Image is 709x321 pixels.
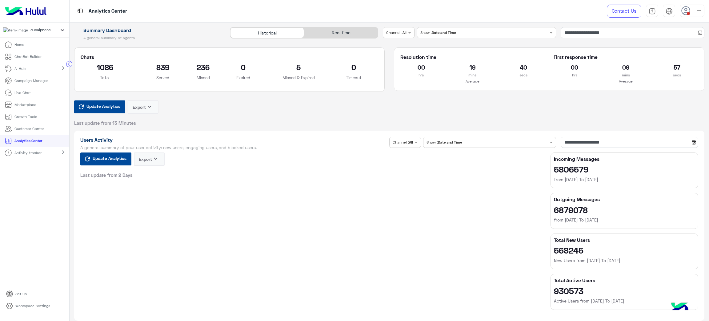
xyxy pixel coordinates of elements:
img: tab [76,7,84,15]
p: Home [14,42,24,47]
p: Marketplace [14,102,36,108]
p: Average [400,78,545,84]
h2: 00 [400,62,442,72]
p: Analytics Center [14,138,42,144]
h2: 0 [219,62,268,72]
p: secs [503,72,544,78]
i: keyboard_arrow_down [152,155,159,162]
p: AI Hub [14,66,26,71]
p: Average [554,78,698,84]
h2: 0 [329,62,378,72]
h2: 236 [197,62,210,72]
b: Date and Time [432,30,456,35]
b: Date and Time [438,140,462,144]
img: hulul-logo.png [669,296,691,318]
h2: 09 [605,62,647,72]
b: All [403,30,407,35]
button: Update Analytics [74,100,125,113]
mat-icon: chevron_right [59,148,67,156]
h2: 568245 [554,245,695,255]
p: ChatBot Builder [14,54,42,59]
img: 1403182699927242 [3,27,28,33]
p: Live Chat [14,90,31,95]
p: Total [81,75,130,81]
h6: New Users from [DATE] To [DATE] [554,258,695,264]
h5: Incoming Messages [554,156,695,162]
img: profile [695,7,703,15]
p: Missed [197,75,210,81]
p: mins [605,72,647,78]
span: Update Analytics [85,102,122,110]
p: Campaign Manager [14,78,48,83]
h6: Active Users from [DATE] To [DATE] [554,298,695,304]
div: Real time [304,27,378,38]
h5: Resolution time [400,54,545,60]
mat-icon: chevron_right [59,64,67,72]
h5: Total New Users [554,237,695,243]
h2: 57 [656,62,698,72]
h5: First response time [554,54,698,60]
p: Customer Center [14,126,44,132]
p: Served [138,75,187,81]
h1: Summary Dashboard [74,27,223,33]
h5: Chats [81,54,378,60]
h2: 5 [277,62,320,72]
div: Historical [230,27,304,38]
h6: from [DATE] To [DATE] [554,177,695,183]
h2: 5806579 [554,164,695,174]
h5: A general summary of agents [74,35,223,40]
img: tab [666,8,673,15]
p: Growth Tools [14,114,37,120]
span: dubaiphone [30,27,51,33]
p: secs [656,72,698,78]
i: keyboard_arrow_down [146,103,153,110]
h2: 6879078 [554,205,695,215]
p: mins [451,72,493,78]
p: Set up [15,291,27,297]
a: Contact Us [607,5,641,18]
p: Activity tracker [14,150,42,156]
b: All [409,140,413,144]
p: hrs [554,72,595,78]
h5: A general summary of your user activity: new users, engaging users, and blocked users. [80,145,387,150]
h1: Users Activity [80,137,387,143]
h2: 1086 [81,62,130,72]
img: Logo [2,5,49,18]
span: Update Analytics [91,154,128,162]
h2: 839 [138,62,187,72]
p: Analytics Center [89,7,127,15]
a: Workspace Settings [1,300,55,312]
h2: 00 [554,62,595,72]
button: Update Analytics [80,152,131,165]
h2: 19 [451,62,493,72]
h6: from [DATE] To [DATE] [554,217,695,223]
button: Exportkeyboard_arrow_down [134,152,165,166]
p: Expired [219,75,268,81]
p: Timeout [329,75,378,81]
button: Exportkeyboard_arrow_down [128,100,158,114]
p: Workspace Settings [15,303,50,309]
a: tab [646,5,658,18]
span: Last update from 2 Days [80,172,133,178]
a: Set up [1,288,32,300]
h2: 40 [503,62,544,72]
p: Missed & Expired [277,75,320,81]
h2: 930573 [554,286,695,296]
span: Last update from 13 Minutes [74,120,136,126]
h5: Outgoing Messages [554,196,695,202]
img: tab [649,8,656,15]
p: hrs [400,72,442,78]
h5: Total Active Users [554,277,695,283]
